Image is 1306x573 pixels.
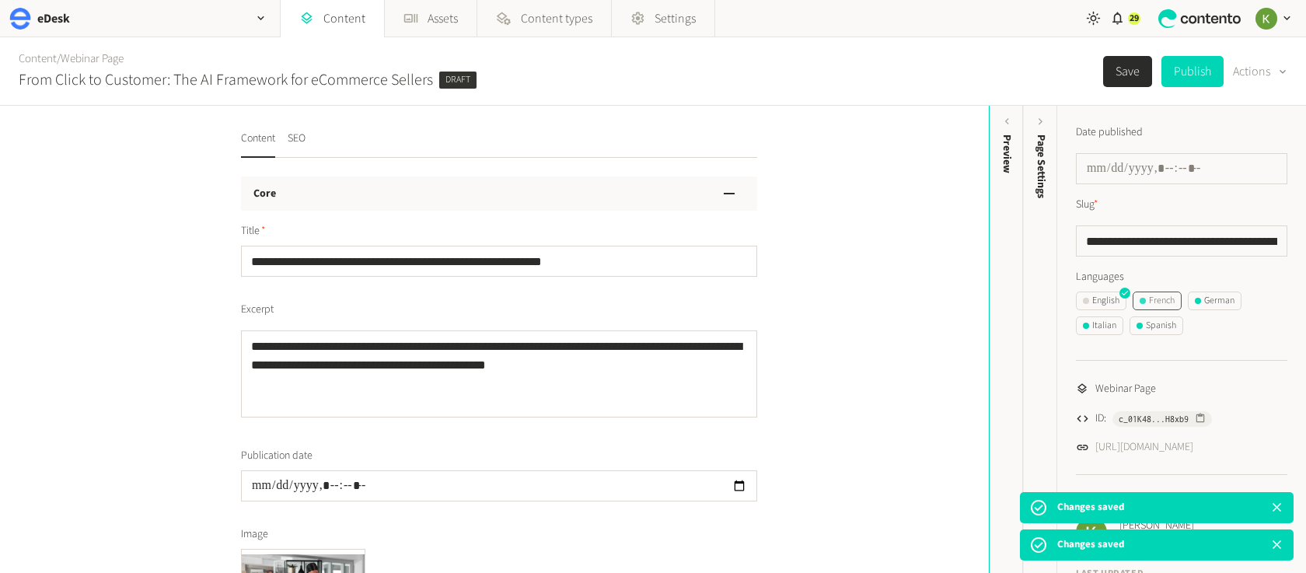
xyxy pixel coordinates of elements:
span: Webinar Page [1095,381,1156,397]
span: Title [241,223,266,239]
a: Webinar Page [61,51,124,67]
div: Italian [1083,319,1116,333]
div: Spanish [1137,319,1176,333]
p: Changes saved [1057,537,1124,553]
span: Publication date [241,448,313,464]
img: Keelin Terry [1255,8,1277,30]
span: 29 [1130,12,1139,26]
button: Spanish [1130,316,1183,335]
div: Preview [999,135,1015,173]
button: Publish [1161,56,1224,87]
h2: eDesk [37,9,70,28]
span: Image [241,526,268,543]
button: Actions [1233,56,1287,87]
button: c_01K48...H8xb9 [1112,411,1212,427]
span: Excerpt [241,302,274,318]
span: Page Settings [1033,135,1049,198]
span: Content types [521,9,592,28]
span: Settings [655,9,696,28]
button: Italian [1076,316,1123,335]
label: Date published [1076,124,1143,141]
span: / [57,51,61,67]
label: Slug [1076,197,1098,213]
h3: Core [253,186,276,202]
button: German [1188,292,1241,310]
div: German [1195,294,1234,308]
button: Content [241,131,275,158]
button: French [1133,292,1182,310]
div: English [1083,294,1119,308]
label: Languages [1076,269,1287,285]
span: ID: [1095,411,1106,427]
div: French [1140,294,1175,308]
h2: From Click to Customer: The AI Framework for eCommerce Sellers [19,68,433,92]
img: eDesk [9,8,31,30]
a: Content [19,51,57,67]
p: Changes saved [1057,500,1124,515]
span: Draft [439,72,477,89]
a: [URL][DOMAIN_NAME] [1095,439,1193,456]
button: SEO [288,131,306,158]
span: c_01K48...H8xb9 [1119,412,1189,426]
button: Save [1103,56,1152,87]
button: English [1076,292,1126,310]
